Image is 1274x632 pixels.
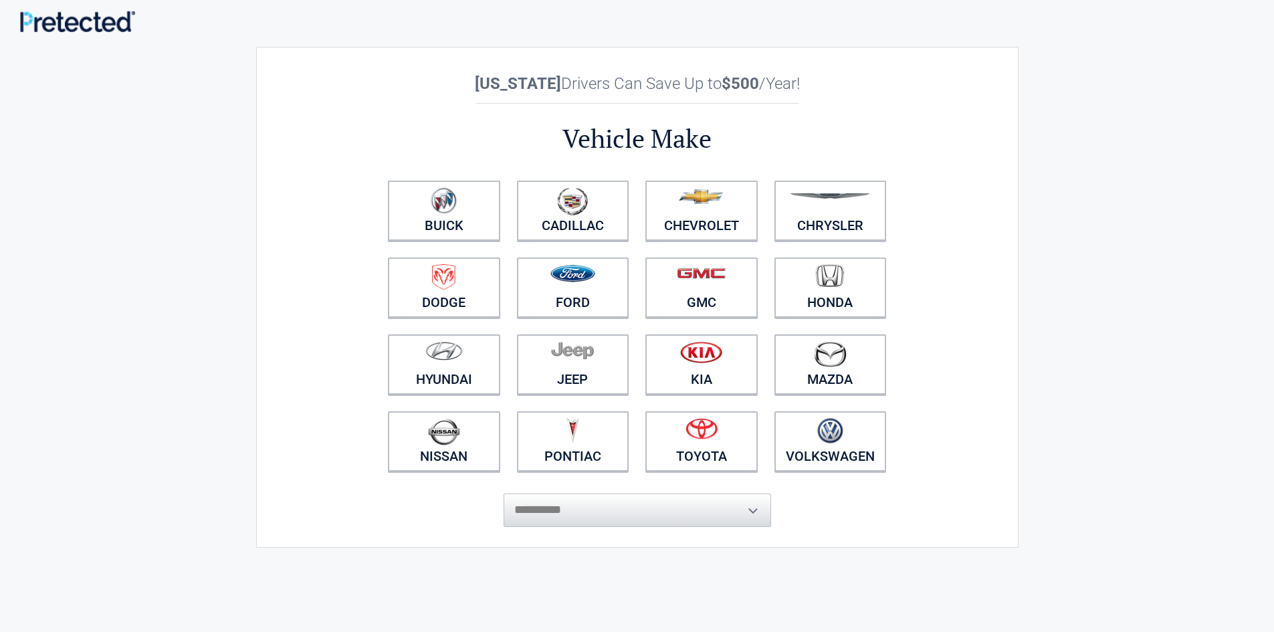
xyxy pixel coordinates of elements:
img: volkswagen [817,418,843,444]
a: Chevrolet [645,181,758,241]
img: cadillac [557,187,588,215]
a: Hyundai [388,334,500,395]
img: mazda [813,341,847,367]
img: kia [680,341,722,363]
a: Volkswagen [774,411,887,471]
a: Chrysler [774,181,887,241]
a: Ford [517,257,629,318]
a: Dodge [388,257,500,318]
img: hyundai [425,341,463,360]
img: toyota [685,418,718,439]
img: jeep [551,341,594,360]
a: Honda [774,257,887,318]
b: [US_STATE] [475,74,561,93]
a: GMC [645,257,758,318]
img: dodge [432,264,455,290]
a: Jeep [517,334,629,395]
img: nissan [428,418,460,445]
img: ford [550,265,595,282]
a: Mazda [774,334,887,395]
a: Kia [645,334,758,395]
a: Cadillac [517,181,629,241]
img: honda [816,264,844,288]
img: pontiac [566,418,579,443]
h2: Vehicle Make [380,122,895,156]
img: chrysler [789,193,871,199]
a: Toyota [645,411,758,471]
img: buick [431,187,457,214]
h2: Drivers Can Save Up to /Year [380,74,895,93]
b: $500 [722,74,759,93]
img: gmc [677,268,726,279]
a: Buick [388,181,500,241]
img: chevrolet [679,189,724,204]
img: Main Logo [20,11,135,31]
a: Nissan [388,411,500,471]
a: Pontiac [517,411,629,471]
